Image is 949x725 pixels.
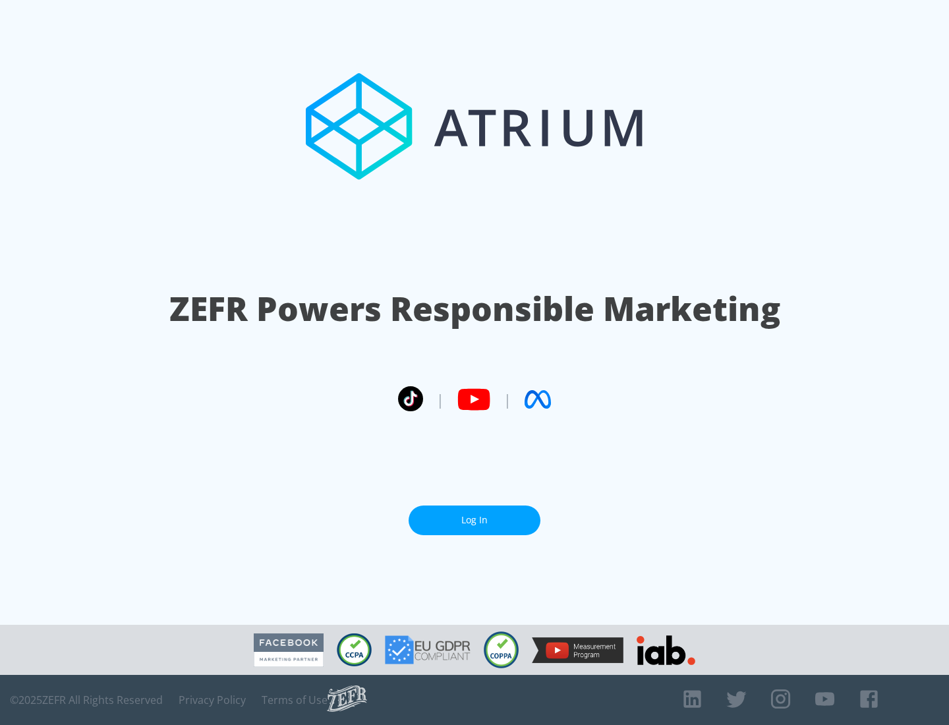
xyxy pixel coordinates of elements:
a: Log In [409,506,540,535]
a: Privacy Policy [179,693,246,707]
img: IAB [637,635,695,665]
img: GDPR Compliant [385,635,471,664]
h1: ZEFR Powers Responsible Marketing [169,286,780,332]
img: YouTube Measurement Program [532,637,623,663]
span: | [436,390,444,409]
img: Facebook Marketing Partner [254,633,324,667]
span: © 2025 ZEFR All Rights Reserved [10,693,163,707]
img: COPPA Compliant [484,631,519,668]
a: Terms of Use [262,693,328,707]
span: | [503,390,511,409]
img: CCPA Compliant [337,633,372,666]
